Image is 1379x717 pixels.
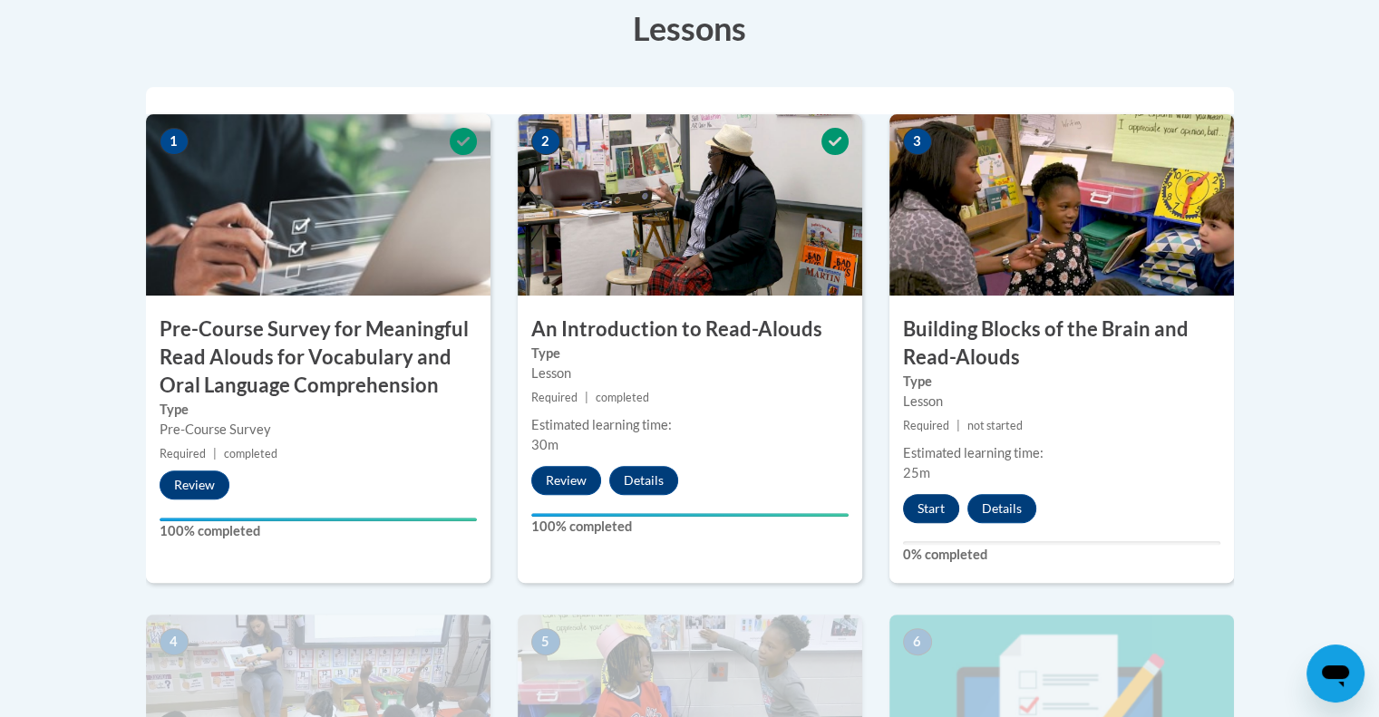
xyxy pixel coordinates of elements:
label: 0% completed [903,545,1220,565]
span: 25m [903,465,930,480]
span: Required [531,391,578,404]
label: 100% completed [531,517,849,537]
span: completed [224,447,277,460]
div: Estimated learning time: [531,415,849,435]
div: Your progress [531,513,849,517]
span: | [957,419,960,432]
img: Course Image [518,114,862,296]
span: 2 [531,128,560,155]
h3: Lessons [146,5,1234,51]
label: Type [160,400,477,420]
span: Required [903,419,949,432]
span: 1 [160,128,189,155]
span: 6 [903,628,932,655]
span: not started [967,419,1023,432]
span: 30m [531,437,558,452]
img: Course Image [889,114,1234,296]
span: | [213,447,217,460]
label: 100% completed [160,521,477,541]
button: Review [531,466,601,495]
span: 3 [903,128,932,155]
div: Estimated learning time: [903,443,1220,463]
iframe: Button to launch messaging window [1306,644,1364,702]
button: Details [967,494,1036,523]
span: 4 [160,628,189,655]
div: Pre-Course Survey [160,420,477,440]
button: Review [160,470,229,499]
div: Lesson [531,363,849,383]
h3: Pre-Course Survey for Meaningful Read Alouds for Vocabulary and Oral Language Comprehension [146,315,490,399]
label: Type [531,344,849,363]
span: | [585,391,588,404]
h3: An Introduction to Read-Alouds [518,315,862,344]
h3: Building Blocks of the Brain and Read-Alouds [889,315,1234,372]
button: Start [903,494,959,523]
label: Type [903,372,1220,392]
img: Course Image [146,114,490,296]
button: Details [609,466,678,495]
span: completed [596,391,649,404]
div: Lesson [903,392,1220,412]
div: Your progress [160,518,477,521]
span: Required [160,447,206,460]
span: 5 [531,628,560,655]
